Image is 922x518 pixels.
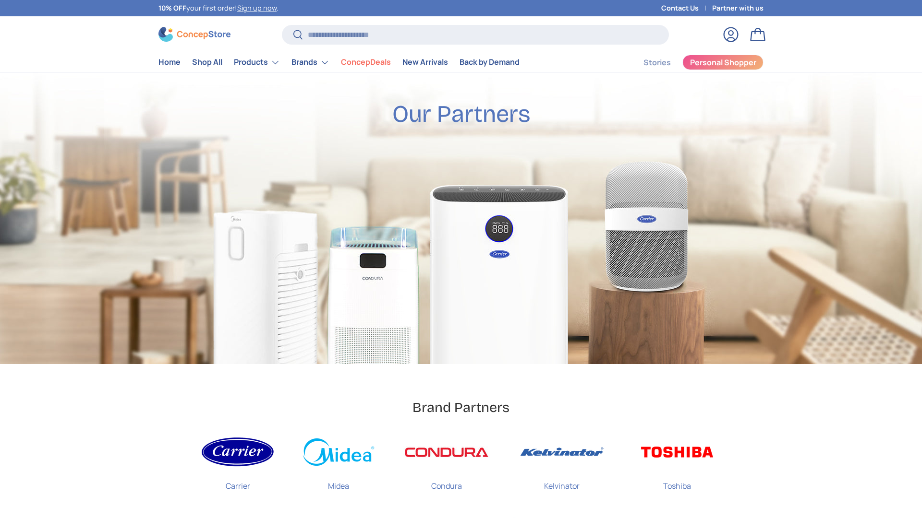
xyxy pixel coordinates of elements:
[291,53,329,72] a: Brands
[202,432,274,499] a: Carrier
[712,3,764,13] a: Partner with us
[690,59,756,66] span: Personal Shopper
[460,53,520,71] a: Back by Demand
[328,472,349,492] p: Midea
[634,432,720,499] a: Toshiba
[519,432,605,499] a: Kelvinator
[286,53,335,72] summary: Brands
[544,472,580,492] p: Kelvinator
[192,53,222,71] a: Shop All
[158,53,520,72] nav: Primary
[620,53,764,72] nav: Secondary
[303,432,375,499] a: Midea
[643,53,671,72] a: Stories
[431,472,462,492] p: Condura
[682,55,764,70] a: Personal Shopper
[158,3,279,13] p: your first order! .
[158,3,186,12] strong: 10% OFF
[412,399,510,416] h2: Brand Partners
[663,472,691,492] p: Toshiba
[392,99,530,129] h2: Our Partners
[341,53,391,71] a: ConcepDeals
[403,432,490,499] a: Condura
[237,3,277,12] a: Sign up now
[158,53,181,71] a: Home
[228,53,286,72] summary: Products
[402,53,448,71] a: New Arrivals
[661,3,712,13] a: Contact Us
[234,53,280,72] a: Products
[226,472,250,492] p: Carrier
[158,27,230,42] img: ConcepStore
